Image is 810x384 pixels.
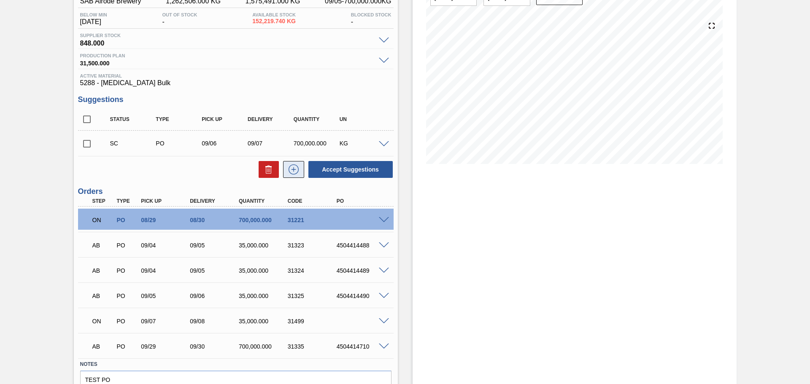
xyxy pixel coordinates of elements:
[139,343,194,350] div: 09/29/2025
[80,53,375,58] span: Production plan
[349,12,394,26] div: -
[200,140,251,147] div: 09/06/2025
[114,343,140,350] div: Purchase order
[188,343,243,350] div: 09/30/2025
[286,198,340,204] div: Code
[252,12,296,17] span: Available Stock
[292,116,343,122] div: Quantity
[108,140,159,147] div: Suggestion Created
[92,242,113,249] p: AB
[154,140,205,147] div: Purchase order
[335,242,389,249] div: 4504414488
[162,12,197,17] span: Out Of Stock
[286,293,340,299] div: 31325
[78,187,394,196] h3: Orders
[80,12,107,17] span: Below Min
[160,12,199,26] div: -
[286,242,340,249] div: 31323
[351,12,391,17] span: Blocked Stock
[114,293,140,299] div: Purchase order
[200,116,251,122] div: Pick up
[286,217,340,223] div: 31221
[80,73,391,78] span: Active Material
[139,242,194,249] div: 09/04/2025
[337,116,389,122] div: UN
[188,293,243,299] div: 09/06/2025
[92,293,113,299] p: AB
[92,217,113,223] p: ON
[246,116,297,122] div: Delivery
[90,261,116,280] div: Awaiting Billing
[188,318,243,325] div: 09/08/2025
[139,293,194,299] div: 09/05/2025
[292,140,343,147] div: 700,000.000
[237,267,292,274] div: 35,000.000
[80,38,375,46] span: 848.000
[114,242,140,249] div: Purchase order
[308,161,393,178] button: Accept Suggestions
[188,217,243,223] div: 08/30/2025
[237,343,292,350] div: 700,000.000
[90,312,116,330] div: Negotiating Order
[80,33,375,38] span: Supplier Stock
[237,198,292,204] div: Quantity
[80,79,391,87] span: 5288 - [MEDICAL_DATA] Bulk
[188,198,243,204] div: Delivery
[114,198,140,204] div: Type
[90,287,116,305] div: Awaiting Billing
[90,236,116,255] div: Awaiting Billing
[335,293,389,299] div: 4504414490
[90,198,116,204] div: Step
[246,140,297,147] div: 09/07/2025
[279,161,304,178] div: New suggestion
[337,140,389,147] div: KG
[114,217,140,223] div: Purchase order
[92,318,113,325] p: ON
[92,343,113,350] p: AB
[90,337,116,356] div: Awaiting Billing
[335,267,389,274] div: 4504414489
[78,95,394,104] h3: Suggestions
[237,242,292,249] div: 35,000.000
[254,161,279,178] div: Delete Suggestions
[108,116,159,122] div: Status
[304,160,394,179] div: Accept Suggestions
[237,318,292,325] div: 35,000.000
[92,267,113,274] p: AB
[80,358,391,371] label: Notes
[139,318,194,325] div: 09/07/2025
[335,198,389,204] div: PO
[154,116,205,122] div: Type
[188,242,243,249] div: 09/05/2025
[90,211,116,229] div: Negotiating Order
[335,343,389,350] div: 4504414710
[237,217,292,223] div: 700,000.000
[237,293,292,299] div: 35,000.000
[114,267,140,274] div: Purchase order
[139,217,194,223] div: 08/29/2025
[114,318,140,325] div: Purchase order
[188,267,243,274] div: 09/05/2025
[286,267,340,274] div: 31324
[286,343,340,350] div: 31335
[80,58,375,67] span: 31,500.000
[286,318,340,325] div: 31499
[252,18,296,24] span: 152,219.740 KG
[80,18,107,26] span: [DATE]
[139,198,194,204] div: Pick up
[139,267,194,274] div: 09/04/2025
